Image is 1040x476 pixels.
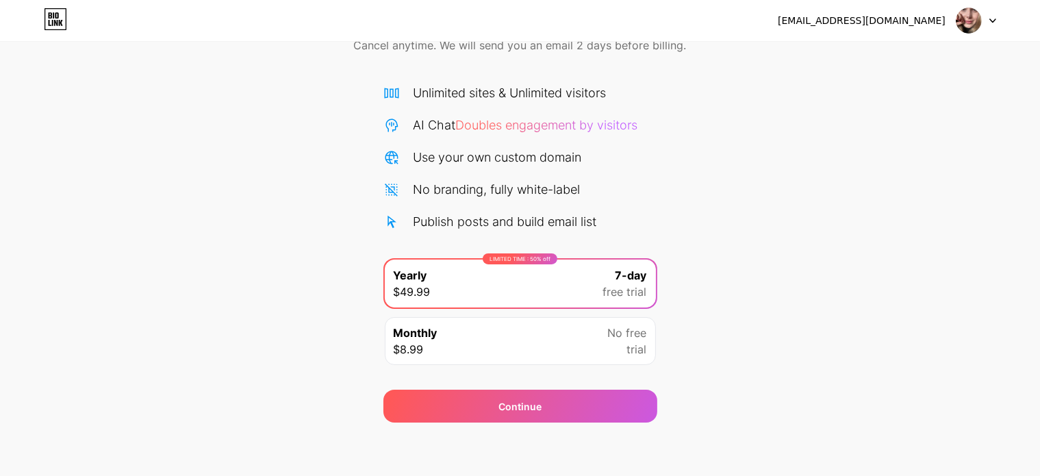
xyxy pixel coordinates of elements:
img: bastaacreditar [956,8,982,34]
div: Publish posts and build email list [414,212,597,231]
div: [EMAIL_ADDRESS][DOMAIN_NAME] [778,14,946,28]
span: 7-day [616,267,647,284]
span: Continue [498,399,542,414]
div: LIMITED TIME : 50% off [483,253,557,264]
div: AI Chat [414,116,638,134]
div: Unlimited sites & Unlimited visitors [414,84,607,102]
span: No free [608,325,647,341]
span: Yearly [394,267,427,284]
div: No branding, fully white-label [414,180,581,199]
span: $49.99 [394,284,431,300]
span: free trial [603,284,647,300]
span: $8.99 [394,341,424,358]
span: Monthly [394,325,437,341]
div: Use your own custom domain [414,148,582,166]
span: Cancel anytime. We will send you an email 2 days before billing. [354,37,687,53]
span: Doubles engagement by visitors [456,118,638,132]
span: trial [627,341,647,358]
